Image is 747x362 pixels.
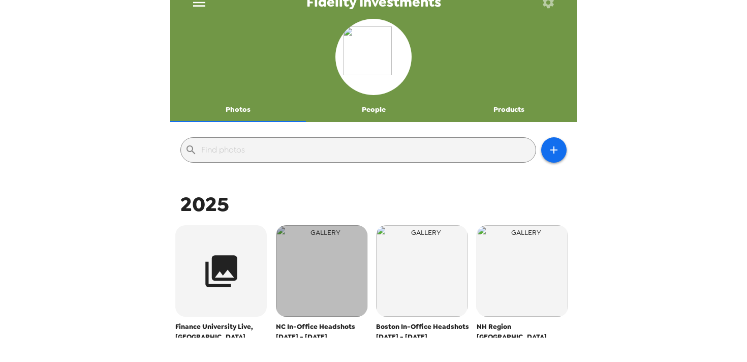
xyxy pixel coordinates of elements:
button: People [306,98,442,122]
img: org logo [343,26,404,87]
img: gallery [477,225,568,317]
button: Photos [170,98,306,122]
button: Products [441,98,577,122]
img: gallery [376,225,468,317]
span: NH Region [GEOGRAPHIC_DATA] [477,322,572,342]
span: Finance University Live, [GEOGRAPHIC_DATA], [GEOGRAPHIC_DATA] [DATE] [175,322,271,352]
span: 2025 [180,191,229,218]
input: Find photos [201,142,532,158]
span: NC In-Office Headshots [DATE] - [DATE] [276,322,371,342]
span: Boston In-Office Headshots [DATE] - [DATE] [376,322,472,342]
img: gallery [276,225,367,317]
